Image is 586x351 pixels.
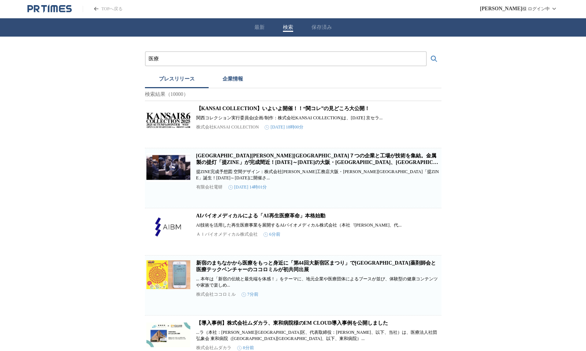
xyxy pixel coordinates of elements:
a: 【導入事例】株式会社ムダカラ、東和病院様のEM CLOUD導入事例を公開しました [196,320,388,326]
p: 有限会社電研 [196,184,223,190]
p: ＡＩバイオメディカル株式会社 [196,231,258,238]
p: 検索結果（10000） [145,88,441,101]
button: 検索 [283,24,293,31]
button: 企業情報 [209,72,257,88]
a: 【KANSAI COLLECTION】いよいよ開催！！“関コレ”の見どころ大公開！ [196,106,370,111]
a: PR TIMESのトップページはこちら [27,4,72,13]
p: AI技術を活⽤した再⽣医療事業を展開するAIバイオメディカル株式会社（本社︓[PERSON_NAME]、代... [196,222,440,228]
input: プレスリリースおよび企業を検索する [149,55,423,63]
a: 新宿のまちなかから医療をもっと身近に「第44回大新宿区まつり」で[GEOGRAPHIC_DATA]薬剤師会と医療テックベンチャーのココロミルが初共同出展 [196,260,436,272]
a: AIバイオメディカルによる「AI再生医療革命」本格始動 [196,213,325,219]
p: ...ラ（本社：[PERSON_NAME][GEOGRAPHIC_DATA]区、代表取締役：[PERSON_NAME]、以下、当社）は、医療法人社団弘象会 東和病院（[GEOGRAPHIC_DA... [196,329,440,342]
img: 【KANSAI COLLECTION】いよいよ開催！！“関コレ”の見どころ大公開！ [146,105,190,135]
a: PR TIMESのトップページはこちら [83,6,123,12]
p: 提ZINE完成予想図 空間デザイン：株式会社[PERSON_NAME]工務店大阪・[PERSON_NAME][GEOGRAPHIC_DATA]「提ZINE」誕生！[DATE]～[DATE]に開催... [196,169,440,181]
button: プレスリリース [145,72,209,88]
img: AIバイオメディカルによる「AI再生医療革命」本格始動 [146,213,190,242]
p: 株式会社ココロミル [196,291,236,298]
p: 株式会社ムダカラ [196,345,231,351]
button: 検索する [427,52,441,66]
time: [DATE] 18時00分 [265,124,303,130]
button: 最新 [254,24,265,31]
img: 大阪市生野区７つの企業と工場が技術を集結。金属製の提灯「提ZINE」が完成間近！５月９日～１１日の大阪・関西万博、大阪ウィーク「みなはれゾーン」にて展示予定。 [146,153,190,182]
p: ... 本年は「新宿の伝統と最先端を体感！」をテーマに、地元企業や医療団体によるブースが並び、体験型の健康コンテンツや家族で楽しめ... [196,276,440,288]
time: [DATE] 14時01分 [228,184,267,190]
p: 関西コレクション実行委員会(企画/制作：株式会社KANSAI COLLECTION)は、[DATE] 京セラ... [196,115,440,121]
img: 【導入事例】株式会社ムダカラ、東和病院様のEM CLOUD導入事例を公開しました [146,320,190,349]
time: 6分前 [264,231,280,238]
p: 株式会社KANSAI COLLECTION [196,124,259,130]
span: [PERSON_NAME] [480,6,522,12]
button: 保存済み [311,24,332,31]
img: 新宿のまちなかから医療をもっと身近に「第44回大新宿区まつり」で新宿区薬剤師会と医療テックベンチャーのココロミルが初共同出展 [146,260,190,289]
time: 7分前 [242,291,258,298]
time: 8分前 [237,345,254,351]
a: [GEOGRAPHIC_DATA][PERSON_NAME][GEOGRAPHIC_DATA]７つの企業と工場が技術を集結。金属製の提灯「提ZINE」が完成間近！[DATE]～[DATE]の大阪... [196,153,440,172]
